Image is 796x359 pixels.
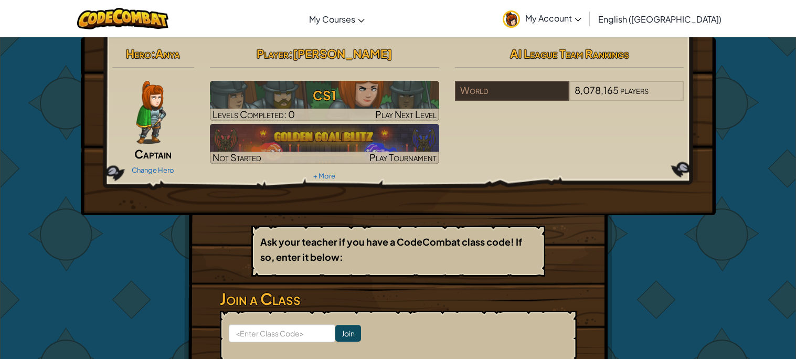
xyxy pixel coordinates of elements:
[77,8,169,29] img: CodeCombat logo
[525,13,581,24] span: My Account
[210,124,439,164] img: Golden Goal
[136,81,166,144] img: captain-pose.png
[151,46,155,61] span: :
[289,46,293,61] span: :
[455,91,684,103] a: World8,078,165players
[213,151,261,163] span: Not Started
[229,324,335,342] input: <Enter Class Code>
[575,84,619,96] span: 8,078,165
[598,14,721,25] span: English ([GEOGRAPHIC_DATA])
[210,83,439,107] h3: CS1
[293,46,392,61] span: [PERSON_NAME]
[220,287,577,311] h3: Join a Class
[304,5,370,33] a: My Courses
[369,151,437,163] span: Play Tournament
[132,166,174,174] a: Change Hero
[213,108,295,120] span: Levels Completed: 0
[375,108,437,120] span: Play Next Level
[497,2,587,35] a: My Account
[510,46,629,61] span: AI League Team Rankings
[620,84,649,96] span: players
[335,325,361,342] input: Join
[155,46,180,61] span: Anya
[257,46,289,61] span: Player
[134,146,172,161] span: Captain
[210,81,439,121] a: Play Next Level
[503,10,520,28] img: avatar
[455,81,569,101] div: World
[593,5,727,33] a: English ([GEOGRAPHIC_DATA])
[210,124,439,164] a: Not StartedPlay Tournament
[126,46,151,61] span: Hero
[210,81,439,121] img: CS1
[313,172,335,180] a: + More
[309,14,355,25] span: My Courses
[260,236,522,263] b: Ask your teacher if you have a CodeCombat class code! If so, enter it below:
